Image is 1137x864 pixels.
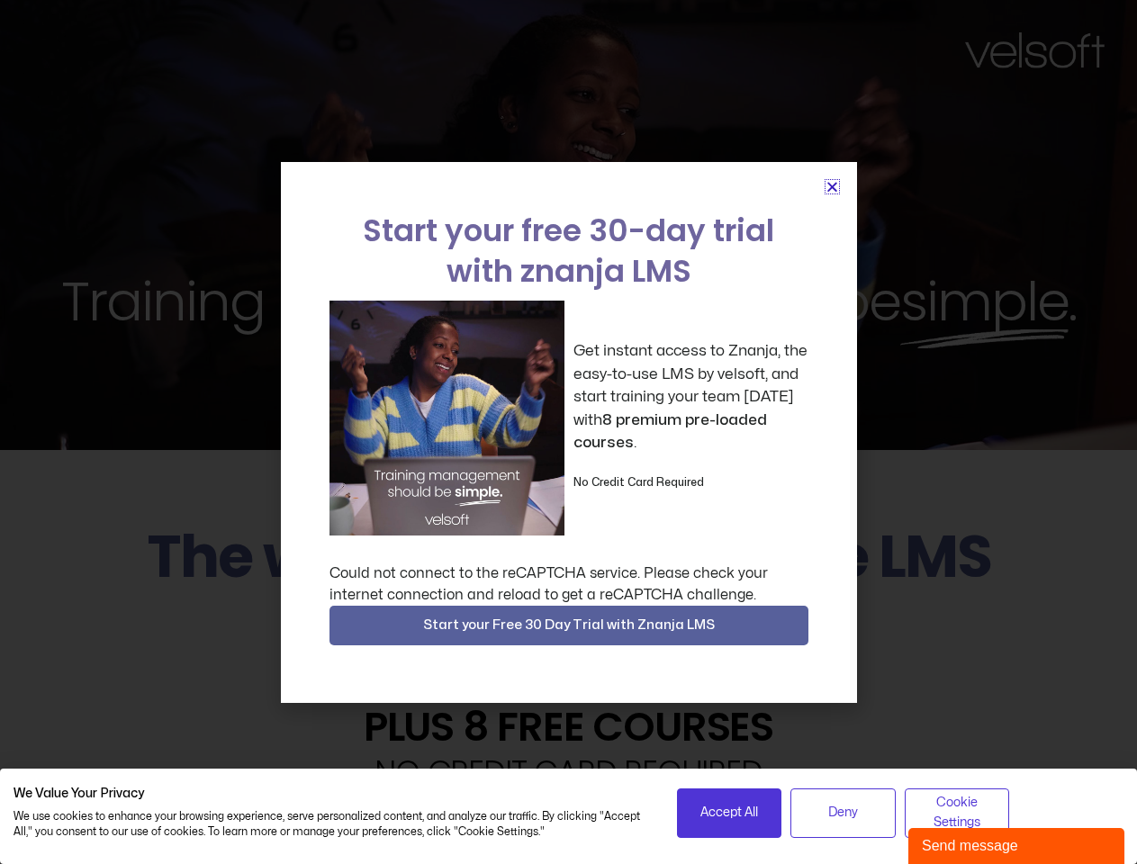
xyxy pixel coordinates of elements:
h2: Start your free 30-day trial with znanja LMS [329,211,808,292]
img: a woman sitting at her laptop dancing [329,301,564,535]
div: Could not connect to the reCAPTCHA service. Please check your internet connection and reload to g... [329,562,808,606]
button: Adjust cookie preferences [905,788,1010,838]
span: Accept All [700,803,758,823]
span: Start your Free 30 Day Trial with Znanja LMS [423,615,715,636]
button: Start your Free 30 Day Trial with Znanja LMS [329,606,808,645]
h2: We Value Your Privacy [14,786,650,802]
button: Deny all cookies [790,788,896,838]
span: Deny [828,803,858,823]
iframe: chat widget [908,824,1128,864]
strong: 8 premium pre-loaded courses [573,412,767,451]
a: Close [826,180,839,193]
strong: No Credit Card Required [573,477,704,488]
p: We use cookies to enhance your browsing experience, serve personalized content, and analyze our t... [14,809,650,840]
button: Accept all cookies [677,788,782,838]
span: Cookie Settings [916,793,998,833]
p: Get instant access to Znanja, the easy-to-use LMS by velsoft, and start training your team [DATE]... [573,339,808,454]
